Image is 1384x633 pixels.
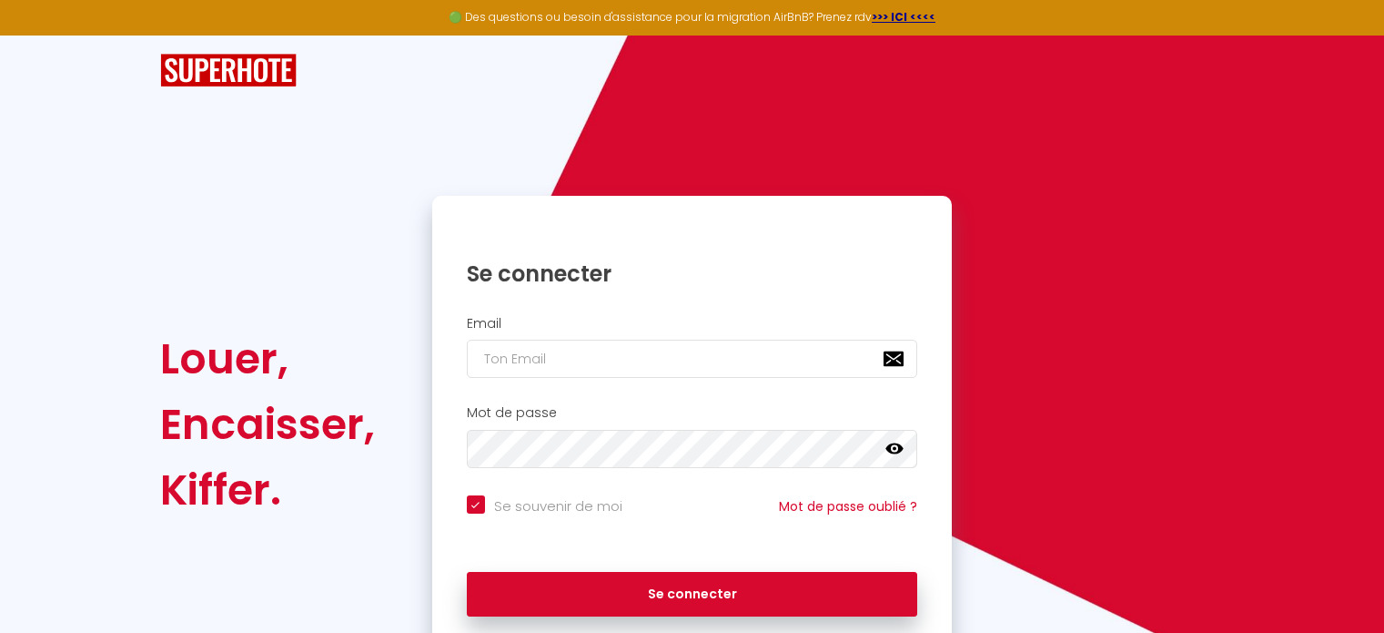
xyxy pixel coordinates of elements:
[467,572,918,618] button: Se connecter
[467,340,918,378] input: Ton Email
[160,392,375,457] div: Encaisser,
[467,316,918,332] h2: Email
[467,260,918,288] h1: Se connecter
[872,9,935,25] a: >>> ICI <<<<
[160,54,297,87] img: SuperHote logo
[160,326,375,392] div: Louer,
[467,405,918,421] h2: Mot de passe
[160,457,375,523] div: Kiffer.
[779,497,917,516] a: Mot de passe oublié ?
